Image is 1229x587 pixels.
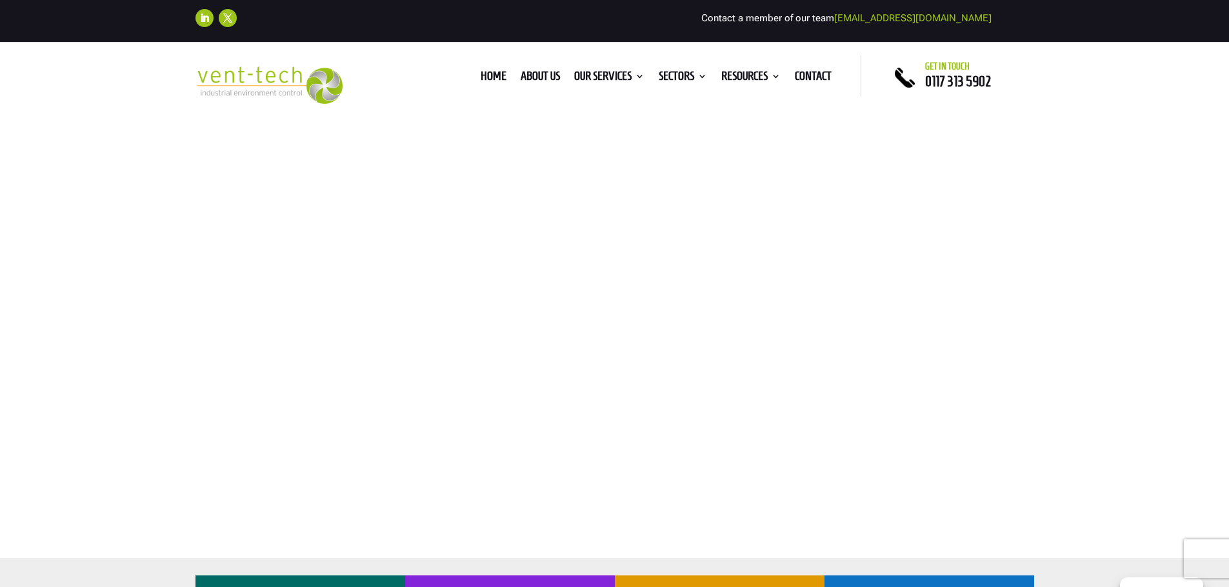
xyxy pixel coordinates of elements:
a: Follow on X [219,9,237,27]
img: 2023-09-27T08_35_16.549ZVENT-TECH---Clear-background [195,66,343,104]
a: Resources [721,72,781,86]
a: Our Services [574,72,644,86]
a: Contact [795,72,832,86]
span: Contact a member of our team [701,12,992,24]
a: 0117 313 5902 [925,73,991,89]
a: Home [481,72,506,86]
a: About us [521,72,560,86]
a: Sectors [659,72,707,86]
span: Get in touch [925,61,970,72]
a: Follow on LinkedIn [195,9,214,27]
a: [EMAIL_ADDRESS][DOMAIN_NAME] [834,12,992,24]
